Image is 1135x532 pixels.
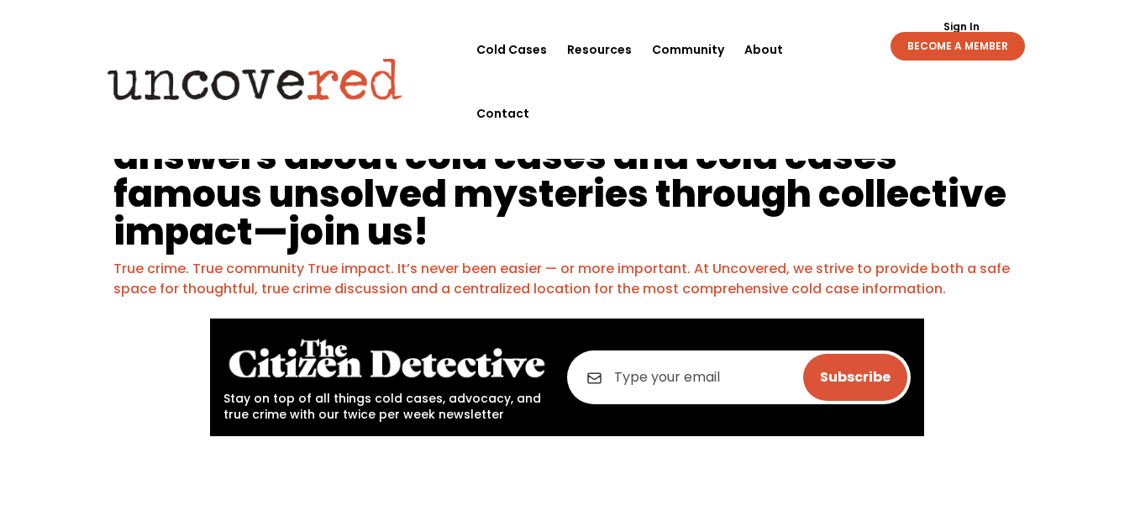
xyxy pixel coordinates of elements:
[93,46,417,112] img: Uncovered logo
[891,32,1025,61] a: BECOME A MEMBER
[652,18,724,82] a: Community
[934,22,989,32] a: Sign In
[567,18,632,82] a: Resources
[803,354,907,401] input: Subscribe
[288,206,413,257] a: join us
[744,18,783,82] a: About
[223,332,550,387] img: The Citizen Detective
[567,350,911,404] input: Type your email
[113,99,1022,259] h1: We’re building a platform to help uncover answers about cold cases and cold cases famous unsolved...
[223,332,550,423] div: Stay on top of all things cold cases, advocacy, and true crime with our twice per week newsletter
[476,82,529,145] a: Contact
[476,18,547,82] a: Cold Cases
[113,259,1010,298] a: True crime. True community True impact. It’s never been easier — or more important. At Uncovered,...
